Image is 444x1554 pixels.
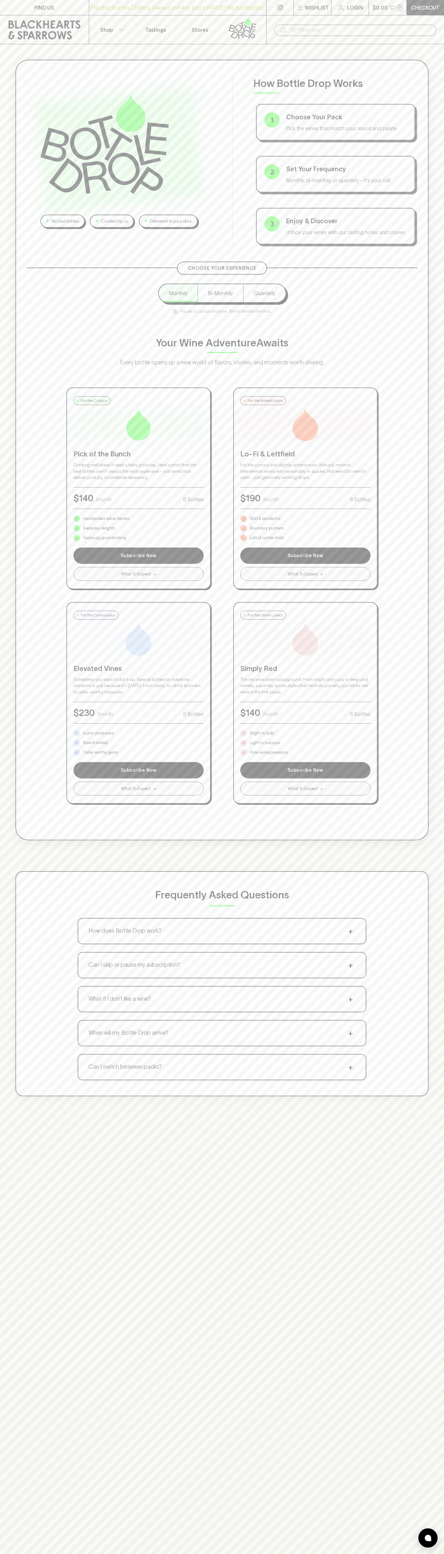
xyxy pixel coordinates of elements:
p: Shop [100,26,113,34]
button: What if I don't like a wine?+ [78,987,366,1012]
input: Try "Pinot noir" [290,25,431,35]
p: $ 230 [73,706,95,719]
p: Checkout [411,4,440,12]
p: Can I skip or pause my subscription? [89,961,180,969]
p: Pause or cancel anytime. We're flexible like that. [173,308,271,315]
img: Pick of the Bunch [123,409,155,441]
a: Tastings [133,15,178,44]
button: What To Expect+ [73,567,204,581]
p: 6 Bottles [350,710,371,718]
span: + [153,571,156,577]
p: Unbox your wines with our tasting notes and stories [286,228,407,236]
button: Subscribe Now [240,762,371,778]
p: What if I don't like a wine? [89,995,151,1003]
p: How Bottle Drop Works [253,76,418,91]
p: Wild & wonderful [250,515,280,522]
span: + [346,1028,355,1038]
p: Delivered to your door [150,218,192,225]
button: Subscribe Now [73,762,204,778]
p: No bad bottles [51,218,79,225]
p: Curated by us [101,218,128,225]
p: 6 Bottles [183,710,204,718]
button: Monthly [159,284,198,302]
p: Left of center finds [250,535,284,541]
p: Pick the wines that match your mood and palate [286,124,407,132]
p: Choose Your Pack [286,112,407,122]
p: Enjoy & Discover [286,216,407,226]
span: What To Expect [121,571,151,577]
p: Cellar worthy gems [83,749,118,756]
p: When will my Bottle Drop arrive? [89,1029,168,1037]
p: Frequently Asked Questions [155,887,289,903]
p: Login [347,4,363,12]
p: $ 190 [240,491,260,505]
p: $ 140 [73,491,93,505]
button: Quarterly [243,284,286,302]
p: For Red Wine Lovers [248,612,283,618]
div: 1 [264,112,280,128]
img: Lo-Fi & Leftfield [289,409,321,441]
p: Bright to bold [250,730,274,736]
span: Awaits [256,337,288,348]
p: Handpicked value heroes [83,515,129,522]
p: $ 140 [240,706,260,719]
p: /month [97,710,113,718]
button: When will my Bottle Drop arrive?+ [78,1021,366,1046]
span: + [346,1062,355,1072]
p: Elevated Vines [73,663,204,674]
button: Can I skip or pause my subscription?+ [78,953,366,978]
p: /month [263,710,279,718]
span: + [153,785,156,792]
p: Can I switch between packs? [89,1063,162,1071]
p: For the Connoisseur [81,612,115,618]
span: + [346,926,355,936]
img: bubble-icon [425,1535,431,1541]
p: The red wine lover's playground. From bright and juicy to deep and velvety, a journey across styl... [240,676,371,695]
p: /month [263,496,279,503]
p: 6 Bottles [350,496,371,503]
button: What To Expect+ [73,782,204,795]
p: Monthly, bi-monthly, or quarterly - it's your call [286,176,407,184]
p: 6 Bottles [183,496,204,503]
p: Boundary pushers [250,525,284,531]
p: Drinking well doesn't need a hefty price tag. Here's proof that the best bottles aren't always th... [73,462,204,481]
p: Wishlist [305,4,329,12]
img: Bottle Drop [40,95,169,194]
div: 3 [264,216,280,232]
button: What To Expect+ [240,567,371,581]
button: Shop [89,15,133,44]
img: Simply Red [289,624,321,656]
p: /month [96,496,112,503]
p: Every bottle opens up a new world of flavors, stories, and moments worth sharing. [94,358,350,367]
button: How does Bottle Drop work?+ [78,919,366,944]
p: Seriously good drinking [83,535,126,541]
p: Everyday delights [83,525,115,531]
p: Set Your Frequency [286,164,407,174]
p: Tastings [145,26,166,34]
p: $0.00 [372,4,388,12]
p: Light to luscious [250,740,280,746]
button: Subscribe Now [240,548,371,564]
p: Lo-Fi & Leftfield [240,449,371,459]
div: 2 [264,164,280,180]
p: Rare & limited [83,740,108,746]
span: + [320,785,323,792]
span: What To Expect [288,785,318,792]
p: Sometimes you want to dial it up. Special bottles for milestone moments or just because it's [DAT... [73,676,204,695]
p: 0 [398,6,401,9]
span: + [346,960,355,970]
img: Elevated Vines [123,624,155,656]
span: What To Expect [288,571,318,577]
p: Pick of the Bunch [73,449,204,459]
p: How does Bottle Drop work? [89,927,161,935]
button: What To Expect+ [240,782,371,795]
button: Bi-Monthly [198,284,243,302]
p: Iconic producers [83,730,114,736]
p: Your Wine Adventure [156,335,288,351]
p: Simply Red [240,663,371,674]
button: Subscribe Now [73,548,204,564]
p: FIND US [34,4,54,12]
span: + [346,994,355,1004]
span: + [320,571,323,577]
a: Stores [178,15,222,44]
